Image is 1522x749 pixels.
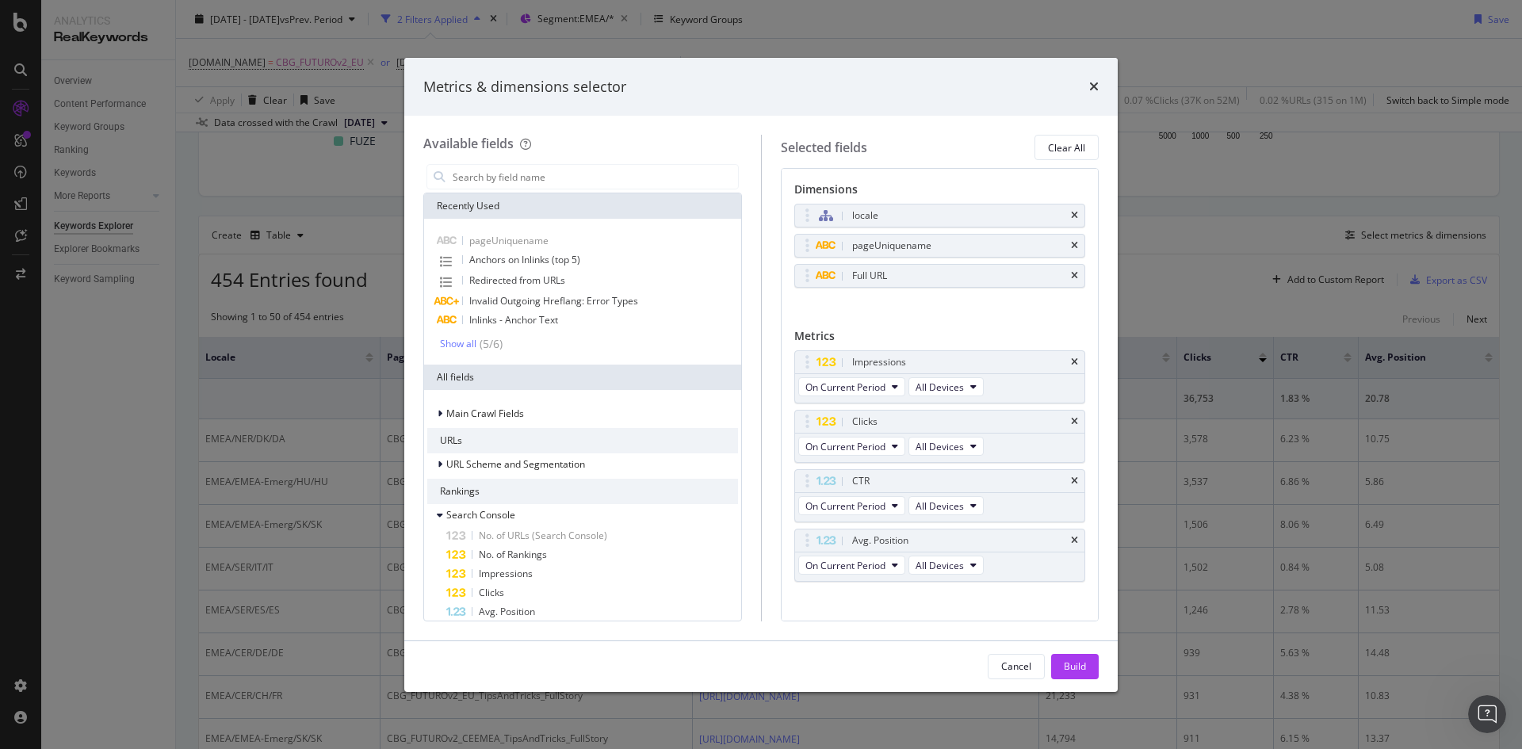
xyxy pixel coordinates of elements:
[446,407,524,420] span: Main Crawl Fields
[1071,271,1078,281] div: times
[1071,476,1078,486] div: times
[1001,659,1031,673] div: Cancel
[852,473,870,489] div: CTR
[424,193,741,219] div: Recently Used
[805,440,885,453] span: On Current Period
[446,508,515,522] span: Search Console
[908,377,984,396] button: All Devices
[1034,135,1099,160] button: Clear All
[805,559,885,572] span: On Current Period
[427,479,738,504] div: Rankings
[798,437,905,456] button: On Current Period
[794,328,1086,350] div: Metrics
[908,496,984,515] button: All Devices
[1071,536,1078,545] div: times
[469,234,549,247] span: pageUniquename
[1468,695,1506,733] iframe: Intercom live chat
[1071,357,1078,367] div: times
[798,496,905,515] button: On Current Period
[1071,241,1078,250] div: times
[805,380,885,394] span: On Current Period
[798,556,905,575] button: On Current Period
[794,264,1086,288] div: Full URLtimes
[479,548,547,561] span: No. of Rankings
[794,204,1086,227] div: localetimes
[469,253,580,266] span: Anchors on Inlinks (top 5)
[916,440,964,453] span: All Devices
[479,605,535,618] span: Avg. Position
[908,556,984,575] button: All Devices
[1071,211,1078,220] div: times
[479,586,504,599] span: Clicks
[852,268,887,284] div: Full URL
[794,234,1086,258] div: pageUniquenametimes
[1048,141,1085,155] div: Clear All
[440,338,476,350] div: Show all
[479,567,533,580] span: Impressions
[852,533,908,548] div: Avg. Position
[469,273,565,287] span: Redirected from URLs
[794,182,1086,204] div: Dimensions
[1089,77,1099,97] div: times
[794,529,1086,582] div: Avg. PositiontimesOn Current PeriodAll Devices
[469,294,638,308] span: Invalid Outgoing Hreflang: Error Types
[916,499,964,513] span: All Devices
[988,654,1045,679] button: Cancel
[1051,654,1099,679] button: Build
[852,354,906,370] div: Impressions
[1064,659,1086,673] div: Build
[852,414,878,430] div: Clicks
[781,139,867,157] div: Selected fields
[794,410,1086,463] div: ClickstimesOn Current PeriodAll Devices
[908,437,984,456] button: All Devices
[404,58,1118,692] div: modal
[469,313,558,327] span: Inlinks - Anchor Text
[852,208,878,224] div: locale
[423,77,626,97] div: Metrics & dimensions selector
[1071,417,1078,426] div: times
[446,457,585,471] span: URL Scheme and Segmentation
[424,365,741,390] div: All fields
[427,428,738,453] div: URLs
[479,529,607,542] span: No. of URLs (Search Console)
[451,165,738,189] input: Search by field name
[798,377,905,396] button: On Current Period
[916,559,964,572] span: All Devices
[476,336,503,352] div: ( 5 / 6 )
[423,135,514,152] div: Available fields
[805,499,885,513] span: On Current Period
[852,238,931,254] div: pageUniquename
[916,380,964,394] span: All Devices
[794,350,1086,403] div: ImpressionstimesOn Current PeriodAll Devices
[794,469,1086,522] div: CTRtimesOn Current PeriodAll Devices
